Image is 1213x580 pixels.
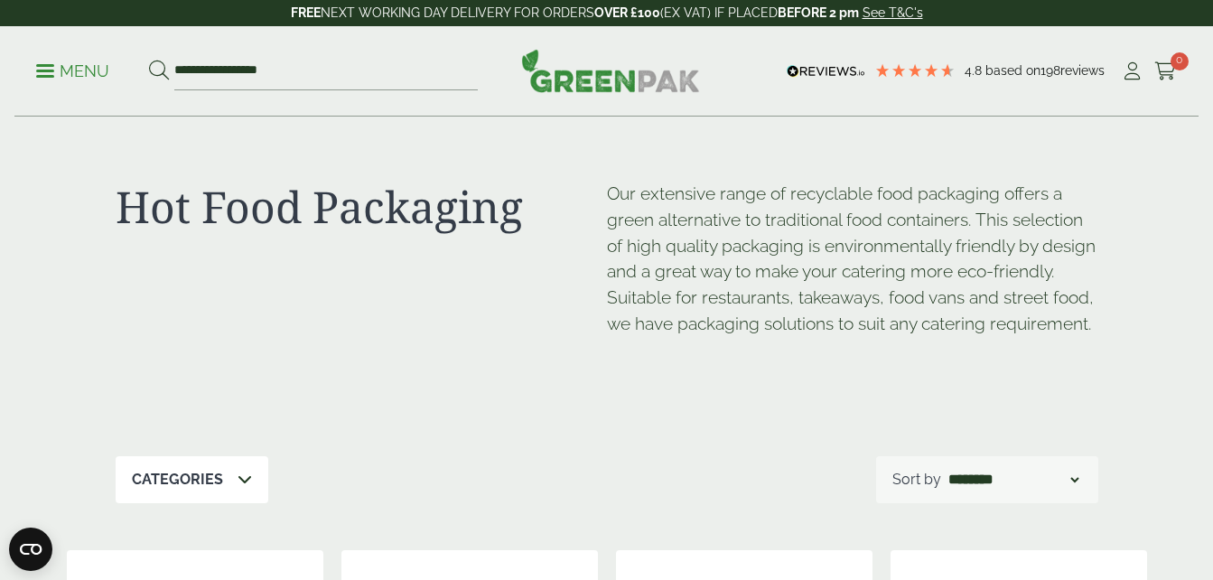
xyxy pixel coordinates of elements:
[874,62,956,79] div: 4.79 Stars
[1060,63,1105,78] span: reviews
[9,528,52,571] button: Open CMP widget
[863,5,923,20] a: See T&C's
[132,469,223,491] p: Categories
[1154,58,1177,85] a: 0
[945,469,1082,491] select: Shop order
[36,61,109,79] a: Menu
[965,63,985,78] span: 4.8
[892,469,941,491] p: Sort by
[1154,62,1177,80] i: Cart
[291,5,321,20] strong: FREE
[1171,52,1189,70] span: 0
[787,65,865,78] img: REVIEWS.io
[116,181,607,233] h1: Hot Food Packaging
[594,5,660,20] strong: OVER £100
[36,61,109,82] p: Menu
[985,63,1040,78] span: Based on
[607,181,1098,337] p: Our extensive range of recyclable food packaging offers a green alternative to traditional food c...
[1121,62,1143,80] i: My Account
[521,49,700,92] img: GreenPak Supplies
[1040,63,1060,78] span: 198
[778,5,859,20] strong: BEFORE 2 pm
[607,353,609,355] p: [URL][DOMAIN_NAME]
